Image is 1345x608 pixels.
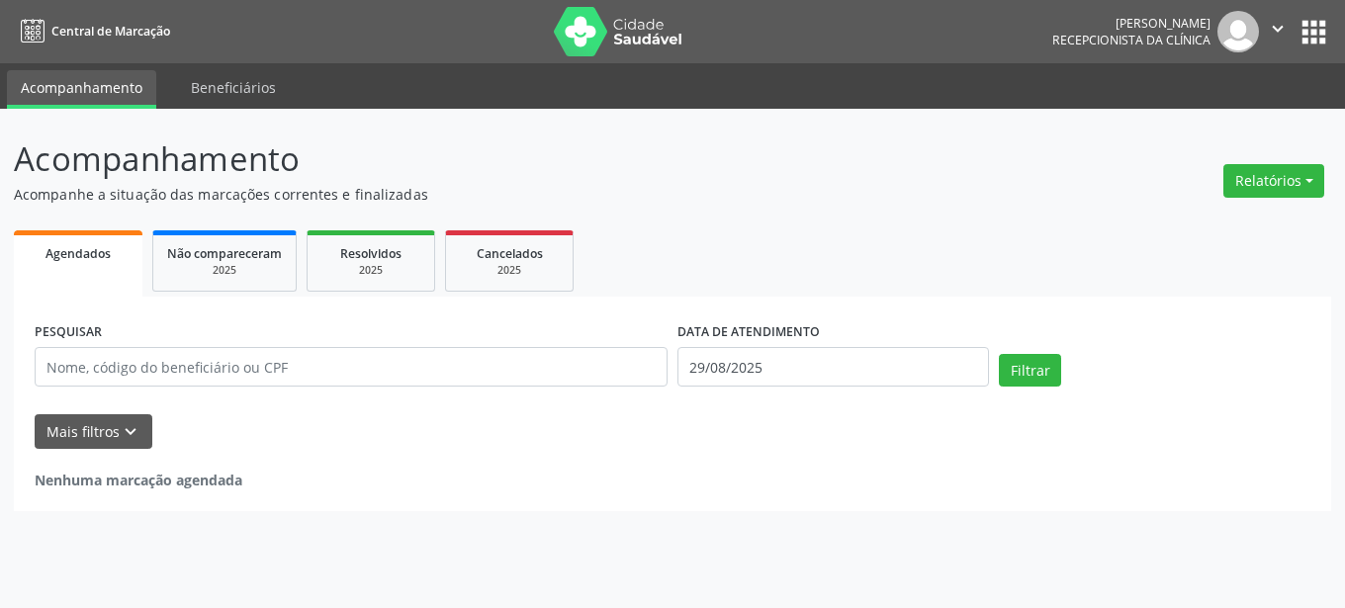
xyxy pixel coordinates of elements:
p: Acompanhe a situação das marcações correntes e finalizadas [14,184,936,205]
span: Agendados [45,245,111,262]
i:  [1267,18,1289,40]
button: Mais filtroskeyboard_arrow_down [35,414,152,449]
span: Não compareceram [167,245,282,262]
input: Nome, código do beneficiário ou CPF [35,347,668,387]
a: Central de Marcação [14,15,170,47]
strong: Nenhuma marcação agendada [35,471,242,489]
div: [PERSON_NAME] [1052,15,1210,32]
div: 2025 [167,263,282,278]
span: Central de Marcação [51,23,170,40]
a: Acompanhamento [7,70,156,109]
button: Filtrar [999,354,1061,388]
div: 2025 [321,263,420,278]
button: apps [1297,15,1331,49]
i: keyboard_arrow_down [120,421,141,443]
span: Resolvidos [340,245,402,262]
button:  [1259,11,1297,52]
button: Relatórios [1223,164,1324,198]
span: Recepcionista da clínica [1052,32,1210,48]
img: img [1217,11,1259,52]
input: Selecione um intervalo [677,347,989,387]
div: 2025 [460,263,559,278]
label: PESQUISAR [35,317,102,348]
label: DATA DE ATENDIMENTO [677,317,820,348]
a: Beneficiários [177,70,290,105]
span: Cancelados [477,245,543,262]
p: Acompanhamento [14,134,936,184]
